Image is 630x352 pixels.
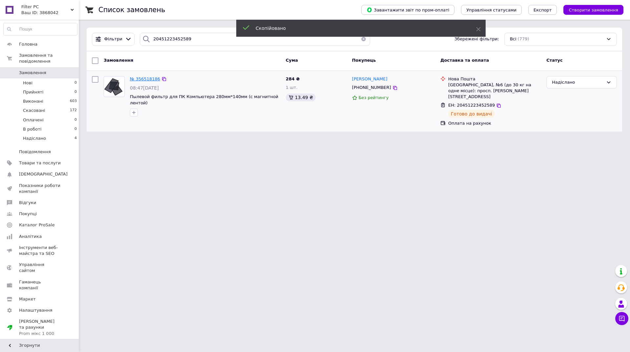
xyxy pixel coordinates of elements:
[448,76,541,82] div: Нова Пошта
[454,36,499,42] span: Збережені фільтри:
[361,5,454,15] button: Завантажити звіт по пром-оплаті
[615,312,628,325] button: Чат з покупцем
[19,307,52,313] span: Налаштування
[448,103,495,108] span: ЕН: 20451223452589
[352,76,388,81] span: [PERSON_NAME]
[19,331,61,337] div: Prom мікс 1 000
[19,279,61,291] span: Гаманець компанії
[74,80,77,86] span: 0
[21,4,71,10] span: Filter PC
[19,211,37,217] span: Покупці
[359,95,389,100] span: Без рейтингу
[19,319,61,337] span: [PERSON_NAME] та рахунки
[563,5,623,15] button: Створити замовлення
[104,76,125,97] a: Фото товару
[74,126,77,132] span: 0
[130,76,160,81] a: № 356518186
[98,6,165,14] h1: Список замовлень
[19,41,37,47] span: Головна
[367,7,449,13] span: Завантажити звіт по пром-оплаті
[23,117,44,123] span: Оплачені
[104,36,122,42] span: Фільтри
[23,80,32,86] span: Нові
[74,117,77,123] span: 0
[19,171,68,177] span: [DEMOGRAPHIC_DATA]
[23,126,41,132] span: В роботі
[21,10,79,16] div: Ваш ID: 3868042
[19,234,42,239] span: Аналітика
[286,93,316,101] div: 13.49 ₴
[19,200,36,206] span: Відгуки
[357,33,370,46] button: Очистить
[140,33,370,46] input: Пошук за номером замовлення, ПІБ покупця, номером телефону, Email, номером накладної
[528,5,557,15] button: Експорт
[23,89,43,95] span: Прийняті
[23,98,43,104] span: Виконані
[19,183,61,195] span: Показники роботи компанії
[19,149,51,155] span: Повідомлення
[74,89,77,95] span: 0
[286,85,298,90] span: 1 шт.
[19,222,54,228] span: Каталог ProSale
[461,5,522,15] button: Управління статусами
[130,85,159,91] span: 08:47[DATE]
[552,79,603,86] div: Надіслано
[448,120,541,126] div: Оплата на рахунок
[70,98,77,104] span: 603
[286,76,300,81] span: 284 ₴
[19,296,36,302] span: Маркет
[104,77,124,96] img: Фото товару
[74,135,77,141] span: 4
[104,58,133,63] span: Замовлення
[23,108,45,114] span: Скасовані
[518,36,529,41] span: (779)
[448,110,495,118] div: Готово до видачі
[352,85,391,90] span: [PHONE_NUMBER]
[440,58,489,63] span: Доставка та оплата
[534,8,552,12] span: Експорт
[448,82,541,100] div: [GEOGRAPHIC_DATA], №6 (до 30 кг на одне місце): просп. [PERSON_NAME][STREET_ADDRESS]
[352,76,388,82] a: [PERSON_NAME]
[466,8,516,12] span: Управління статусами
[352,58,376,63] span: Покупець
[286,58,298,63] span: Cума
[4,23,77,35] input: Пошук
[510,36,516,42] span: Всі
[569,8,618,12] span: Створити замовлення
[70,108,77,114] span: 172
[19,262,61,274] span: Управління сайтом
[256,25,460,31] div: Скопійовано
[23,135,46,141] span: Надіслано
[130,94,278,105] a: Пылевой фильтр для ПК Компьютера 280мм*140мм (с магнитной лентой)
[19,160,61,166] span: Товари та послуги
[557,7,623,12] a: Створити замовлення
[19,70,46,76] span: Замовлення
[19,245,61,257] span: Інструменти веб-майстра та SEO
[19,52,79,64] span: Замовлення та повідомлення
[546,58,563,63] span: Статус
